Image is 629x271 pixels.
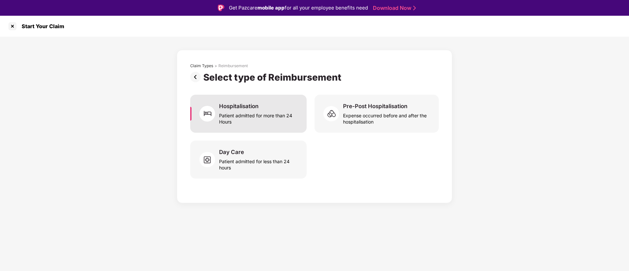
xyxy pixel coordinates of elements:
[214,63,217,68] div: >
[257,5,285,11] strong: mobile app
[219,148,244,156] div: Day Care
[203,72,344,83] div: Select type of Reimbursement
[343,103,407,110] div: Pre-Post Hospitalisation
[190,63,213,68] div: Claim Types
[219,156,299,171] div: Patient admitted for less than 24 hours
[373,5,414,11] a: Download Now
[219,103,258,110] div: Hospitalisation
[323,104,343,124] img: svg+xml;base64,PHN2ZyB4bWxucz0iaHR0cDovL3d3dy53My5vcmcvMjAwMC9zdmciIHdpZHRoPSI2MCIgaGVpZ2h0PSI1OC...
[190,72,203,82] img: svg+xml;base64,PHN2ZyBpZD0iUHJldi0zMngzMiIgeG1sbnM9Imh0dHA6Ly93d3cudzMub3JnLzIwMDAvc3ZnIiB3aWR0aD...
[219,110,299,125] div: Patient admitted for more than 24 Hours
[229,4,368,12] div: Get Pazcare for all your employee benefits need
[18,23,64,29] div: Start Your Claim
[199,104,219,124] img: svg+xml;base64,PHN2ZyB4bWxucz0iaHR0cDovL3d3dy53My5vcmcvMjAwMC9zdmciIHdpZHRoPSI2MCIgaGVpZ2h0PSI2MC...
[218,63,248,68] div: Reimbursement
[199,150,219,169] img: svg+xml;base64,PHN2ZyB4bWxucz0iaHR0cDovL3d3dy53My5vcmcvMjAwMC9zdmciIHdpZHRoPSI2MCIgaGVpZ2h0PSI1OC...
[343,110,431,125] div: Expense occurred before and after the hospitalisation
[413,5,416,11] img: Stroke
[218,5,224,11] img: Logo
